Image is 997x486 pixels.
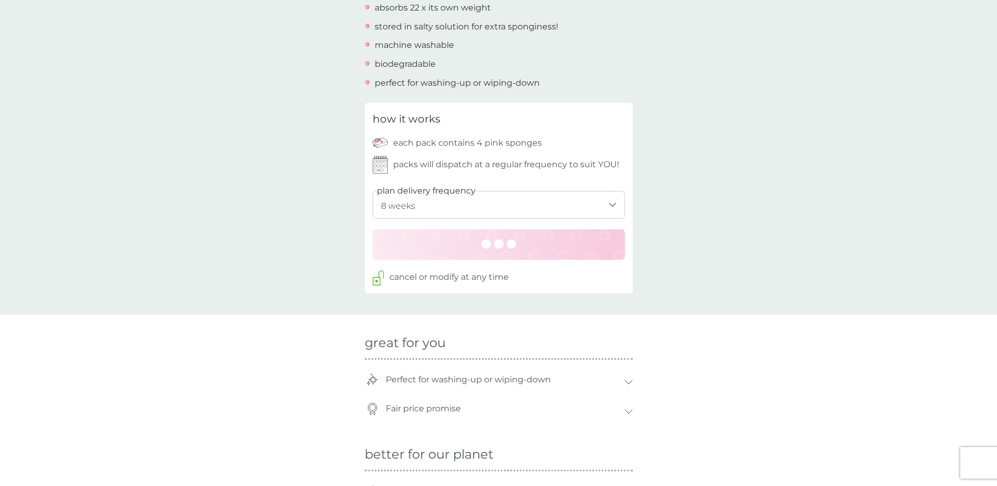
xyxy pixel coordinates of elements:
[375,76,540,90] p: perfect for washing-up or wiping-down
[393,136,542,150] p: each pack contains 4 pink sponges
[375,38,454,52] p: machine washable
[366,373,378,386] img: trophey-icon.svg
[365,447,633,462] h2: better for our planet
[393,158,619,171] p: packs will dispatch at a regular frequency to suit YOU!
[373,110,440,127] h3: how it works
[377,184,476,198] label: plan delivery frequency
[375,1,491,15] p: absorbs 22 x its own weight
[365,336,633,351] h2: great for you
[375,20,558,34] p: stored in salty solution for extra sponginess!
[375,57,436,71] p: biodegradable
[389,270,509,284] p: cancel or modify at any time
[381,397,466,421] p: Fair price promise
[366,403,378,415] img: coin-icon.svg
[381,368,556,392] p: Perfect for washing-up or wiping-down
